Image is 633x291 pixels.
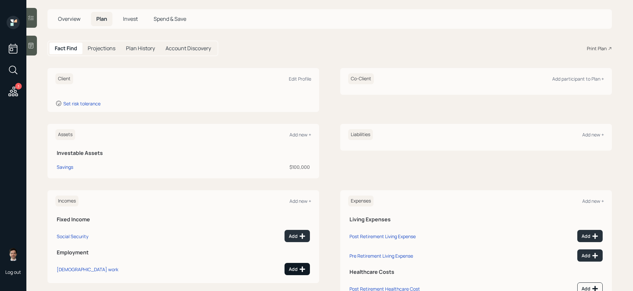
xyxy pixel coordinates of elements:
[289,233,306,239] div: Add
[55,73,73,84] h6: Client
[289,266,306,273] div: Add
[55,45,77,52] h5: Fact Find
[55,196,78,206] h6: Incomes
[349,233,416,239] div: Post Retirement Living Expense
[552,76,604,82] div: Add participant to Plan +
[63,100,101,107] div: Set risk tolerance
[123,15,138,22] span: Invest
[582,233,598,239] div: Add
[96,15,107,22] span: Plan
[57,164,73,170] div: Savings
[289,131,311,138] div: Add new +
[57,150,310,156] h5: Investable Assets
[587,45,607,52] div: Print Plan
[289,76,311,82] div: Edit Profile
[88,45,115,52] h5: Projections
[577,249,603,262] button: Add
[349,253,413,259] div: Pre Retirement Living Expense
[154,15,186,22] span: Spend & Save
[173,164,310,170] div: $100,000
[349,269,603,275] h5: Healthcare Costs
[582,198,604,204] div: Add new +
[285,230,310,242] button: Add
[348,129,373,140] h6: Liabilities
[15,83,22,90] div: 3
[57,266,118,273] div: [DEMOGRAPHIC_DATA] work
[5,269,21,275] div: Log out
[285,263,310,275] button: Add
[126,45,155,52] h5: Plan History
[348,73,374,84] h6: Co-Client
[582,252,598,259] div: Add
[577,230,603,242] button: Add
[57,216,310,223] h5: Fixed Income
[55,129,75,140] h6: Assets
[166,45,211,52] h5: Account Discovery
[57,249,310,256] h5: Employment
[349,216,603,223] h5: Living Expenses
[7,248,20,261] img: jonah-coleman-headshot.png
[289,198,311,204] div: Add new +
[348,196,374,206] h6: Expenses
[58,15,80,22] span: Overview
[57,233,88,239] div: Social Security
[582,131,604,138] div: Add new +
